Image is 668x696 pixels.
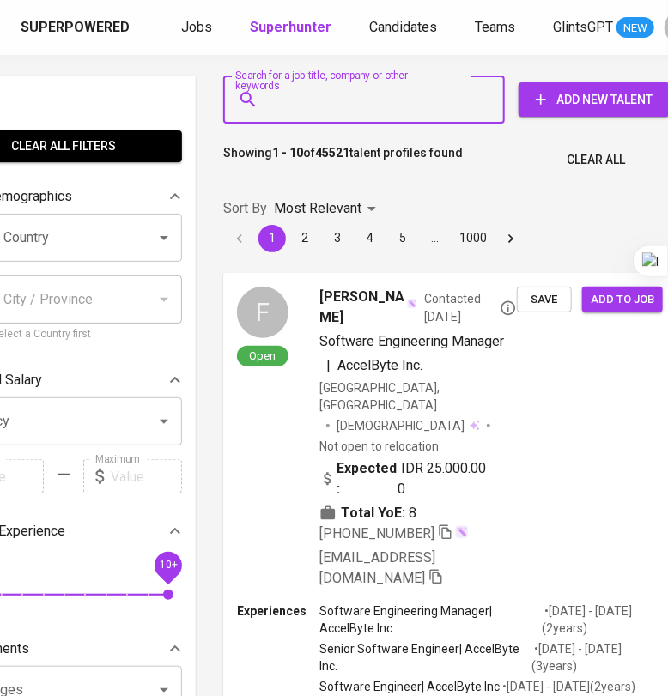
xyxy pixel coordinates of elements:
[409,503,416,524] span: 8
[497,225,525,252] button: Go to next page
[525,290,563,310] span: Save
[319,602,543,637] p: Software Engineering Manager | AccelByte Inc.
[369,17,440,39] a: Candidates
[455,525,469,539] img: magic_wand.svg
[500,678,635,695] p: • [DATE] - [DATE] ( 2 years )
[543,602,663,637] p: • [DATE] - [DATE] ( 2 years )
[337,357,422,373] span: AccelByte Inc.
[181,19,212,35] span: Jobs
[21,18,133,38] a: Superpowered
[369,19,437,35] span: Candidates
[319,379,517,414] div: [GEOGRAPHIC_DATA], [GEOGRAPHIC_DATA]
[274,198,361,219] p: Most Relevant
[616,20,654,37] span: NEW
[424,290,517,324] span: Contacted [DATE]
[532,640,663,675] p: • [DATE] - [DATE] ( 3 years )
[223,198,267,219] p: Sort By
[422,229,449,246] div: …
[326,355,331,376] span: |
[407,299,418,310] img: magic_wand.svg
[319,333,504,349] span: Software Engineering Manager
[582,287,663,313] button: Add to job
[591,290,654,310] span: Add to job
[21,18,130,38] div: Superpowered
[567,149,625,171] span: Clear All
[319,438,439,455] p: Not open to relocation
[152,409,176,433] button: Open
[274,193,382,225] div: Most Relevant
[237,602,319,620] p: Experiences
[337,417,467,434] span: [DEMOGRAPHIC_DATA]
[111,459,182,493] input: Value
[532,89,656,111] span: Add New Talent
[319,458,489,499] div: IDR 25.000.000
[341,503,405,524] b: Total YoE:
[454,225,492,252] button: Go to page 1000
[324,225,351,252] button: Go to page 3
[291,225,319,252] button: Go to page 2
[553,19,613,35] span: GlintsGPT
[315,146,349,160] b: 45521
[553,17,654,39] a: GlintsGPT NEW
[517,287,572,313] button: Save
[223,144,463,176] p: Showing of talent profiles found
[319,287,405,328] span: [PERSON_NAME]
[337,458,398,499] b: Expected:
[475,19,515,35] span: Teams
[319,549,435,586] span: [EMAIL_ADDRESS][DOMAIN_NAME]
[250,17,335,39] a: Superhunter
[500,300,517,317] svg: By Batam recruiter
[356,225,384,252] button: Go to page 4
[152,226,176,250] button: Open
[475,17,519,39] a: Teams
[237,287,288,338] div: F
[272,146,303,160] b: 1 - 10
[319,640,532,675] p: Senior Software Engineer | AccelByte Inc.
[159,560,177,572] span: 10+
[250,19,331,35] b: Superhunter
[181,17,216,39] a: Jobs
[389,225,416,252] button: Go to page 5
[223,225,527,252] nav: pagination navigation
[319,525,434,542] span: [PHONE_NUMBER]
[560,144,632,176] button: Clear All
[319,678,500,695] p: Software Engineer | AccelByte Inc
[243,348,283,363] span: Open
[258,225,286,252] button: page 1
